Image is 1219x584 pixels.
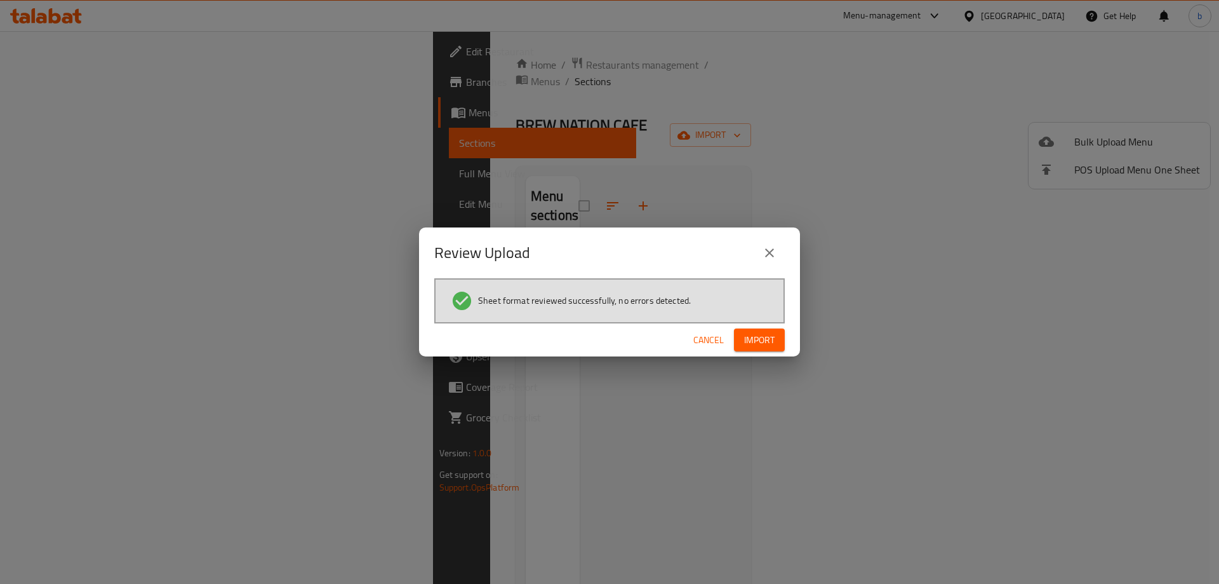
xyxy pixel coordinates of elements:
[688,329,729,352] button: Cancel
[754,238,785,268] button: close
[478,294,691,307] span: Sheet format reviewed successfully, no errors detected.
[734,329,785,352] button: Import
[434,243,530,263] h2: Review Upload
[744,332,775,348] span: Import
[693,332,724,348] span: Cancel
